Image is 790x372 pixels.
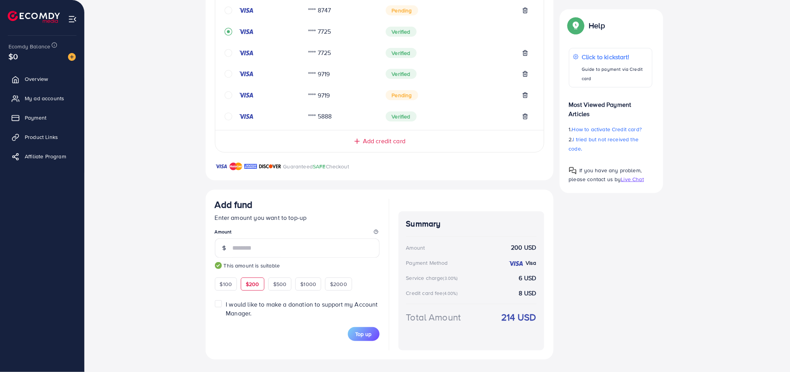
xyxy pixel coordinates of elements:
[215,162,228,171] img: brand
[363,137,405,146] span: Add credit card
[215,262,222,269] img: guide
[519,274,536,283] strong: 6 USD
[9,43,50,50] span: Ecomdy Balance
[386,69,417,79] span: Verified
[230,162,242,171] img: brand
[356,330,372,338] span: Top up
[569,135,639,153] span: I tried but not received the code.
[68,53,76,61] img: image
[572,125,642,133] span: How to activate Credit card?
[582,52,648,62] p: Click to kickstart!
[244,162,257,171] img: brand
[238,71,254,77] img: credit
[406,289,460,297] div: Credit card fee
[238,29,254,35] img: credit
[589,21,605,30] p: Help
[6,71,78,87] a: Overview
[569,166,642,183] span: If you have any problem, please contact us by
[68,15,77,24] img: menu
[569,125,652,134] p: 1.
[238,113,254,120] img: credit
[330,280,347,288] span: $2000
[406,259,448,267] div: Payment Method
[6,129,78,145] a: Product Links
[226,300,378,317] span: I would like to make a donation to support my Account Manager.
[519,289,536,298] strong: 8 USD
[246,280,259,288] span: $200
[300,280,316,288] span: $1000
[25,114,46,122] span: Payment
[225,7,232,14] svg: circle
[238,50,254,56] img: credit
[569,167,577,175] img: Popup guide
[9,51,18,62] span: $0
[25,94,64,102] span: My ad accounts
[406,310,461,324] div: Total Amount
[6,149,78,164] a: Affiliate Program
[443,275,458,281] small: (3.00%)
[508,261,524,267] img: credit
[225,49,232,57] svg: circle
[386,90,418,100] span: Pending
[526,259,536,267] strong: Visa
[225,70,232,78] svg: circle
[8,11,60,23] img: logo
[757,337,784,366] iframe: Chat
[621,175,644,183] span: Live Chat
[238,92,254,98] img: credit
[25,133,58,141] span: Product Links
[511,243,536,252] strong: 200 USD
[386,27,417,37] span: Verified
[582,65,648,83] p: Guide to payment via Credit card
[283,162,349,171] p: Guaranteed Checkout
[569,135,652,153] p: 2.
[25,75,48,83] span: Overview
[569,19,583,33] img: Popup guide
[501,310,536,324] strong: 214 USD
[220,280,232,288] span: $100
[386,111,417,122] span: Verified
[225,113,232,120] svg: circle
[569,94,652,118] p: Most Viewed Payment Articles
[215,262,380,269] small: This amount is suitable
[386,5,418,15] span: Pending
[25,153,66,160] span: Affiliate Program
[215,213,380,222] p: Enter amount you want to top-up
[406,244,425,252] div: Amount
[225,28,232,36] svg: record circle
[406,274,460,282] div: Service charge
[313,163,326,170] span: SAFE
[348,327,380,341] button: Top up
[6,110,78,125] a: Payment
[386,48,417,58] span: Verified
[259,162,281,171] img: brand
[215,228,380,238] legend: Amount
[225,91,232,99] svg: circle
[443,290,458,297] small: (4.00%)
[273,280,287,288] span: $500
[6,91,78,106] a: My ad accounts
[406,219,536,229] h4: Summary
[215,199,253,210] h3: Add fund
[238,7,254,14] img: credit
